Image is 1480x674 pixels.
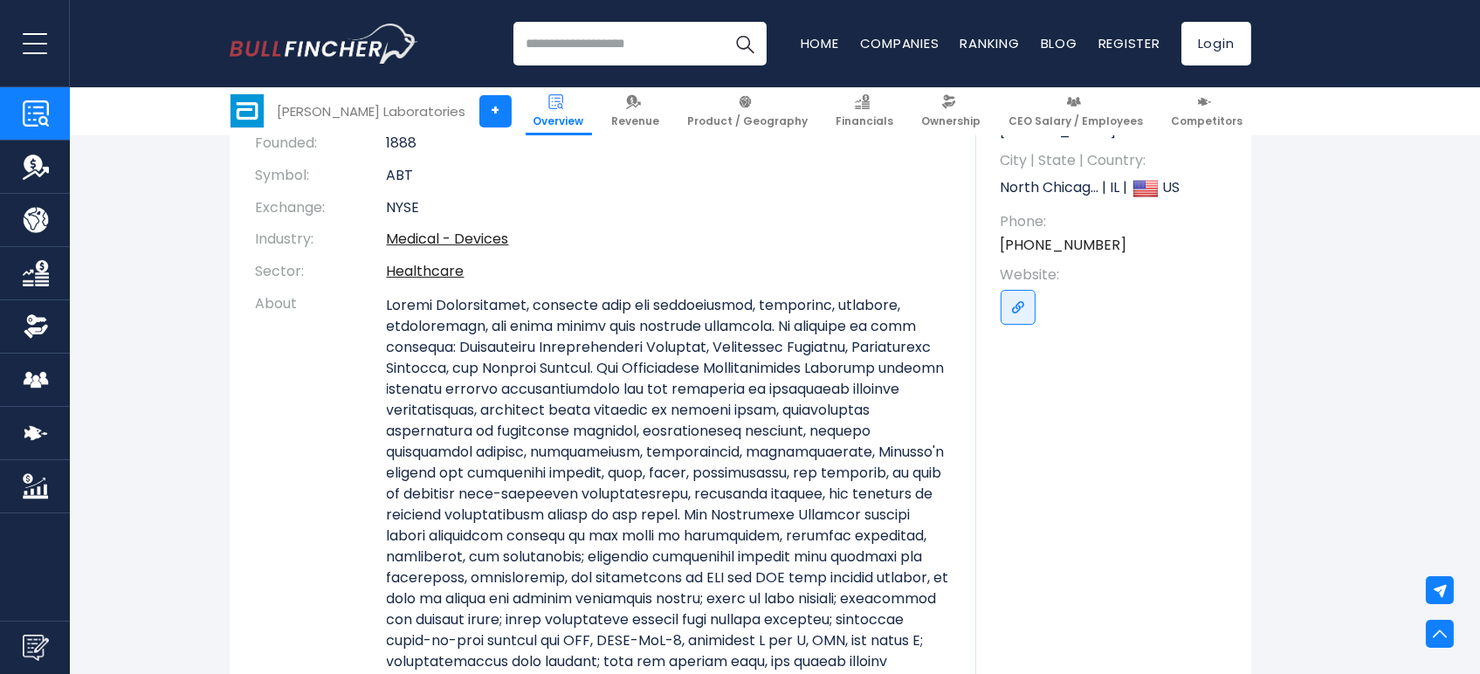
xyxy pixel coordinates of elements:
a: Companies [860,34,940,52]
a: Financials [829,87,902,135]
a: Register [1098,34,1160,52]
span: Overview [533,114,584,128]
span: Website: [1001,265,1234,285]
th: Sector: [256,256,387,288]
span: City | State | Country: [1001,151,1234,170]
div: [PERSON_NAME] Laboratories [278,101,466,121]
th: Exchange: [256,192,387,224]
td: 1888 [387,127,950,160]
span: Product / Geography [688,114,809,128]
span: Revenue [612,114,660,128]
span: CEO Salary / Employees [1009,114,1144,128]
td: NYSE [387,192,950,224]
button: Search [723,22,767,65]
a: Ranking [960,34,1020,52]
a: Login [1181,22,1251,65]
img: Bullfincher logo [230,24,418,64]
a: Healthcare [387,261,465,281]
span: Ownership [922,114,981,128]
a: Medical - Devices [387,229,509,249]
a: Go to link [1001,290,1036,325]
img: ABT logo [231,94,264,127]
a: + [479,95,512,127]
a: Overview [526,87,592,135]
a: Go to homepage [230,24,417,64]
th: Symbol: [256,160,387,192]
a: [PHONE_NUMBER] [1001,236,1127,255]
p: North Chicag... | IL | US [1001,175,1234,202]
span: Competitors [1172,114,1243,128]
td: ABT [387,160,950,192]
img: Ownership [23,313,49,340]
span: Financials [836,114,894,128]
a: CEO Salary / Employees [1002,87,1152,135]
a: Blog [1041,34,1077,52]
a: Product / Geography [680,87,816,135]
span: Phone: [1001,212,1234,231]
a: Ownership [914,87,989,135]
a: Home [801,34,839,52]
th: Industry: [256,224,387,256]
a: Revenue [604,87,668,135]
a: Competitors [1164,87,1251,135]
th: Founded: [256,127,387,160]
